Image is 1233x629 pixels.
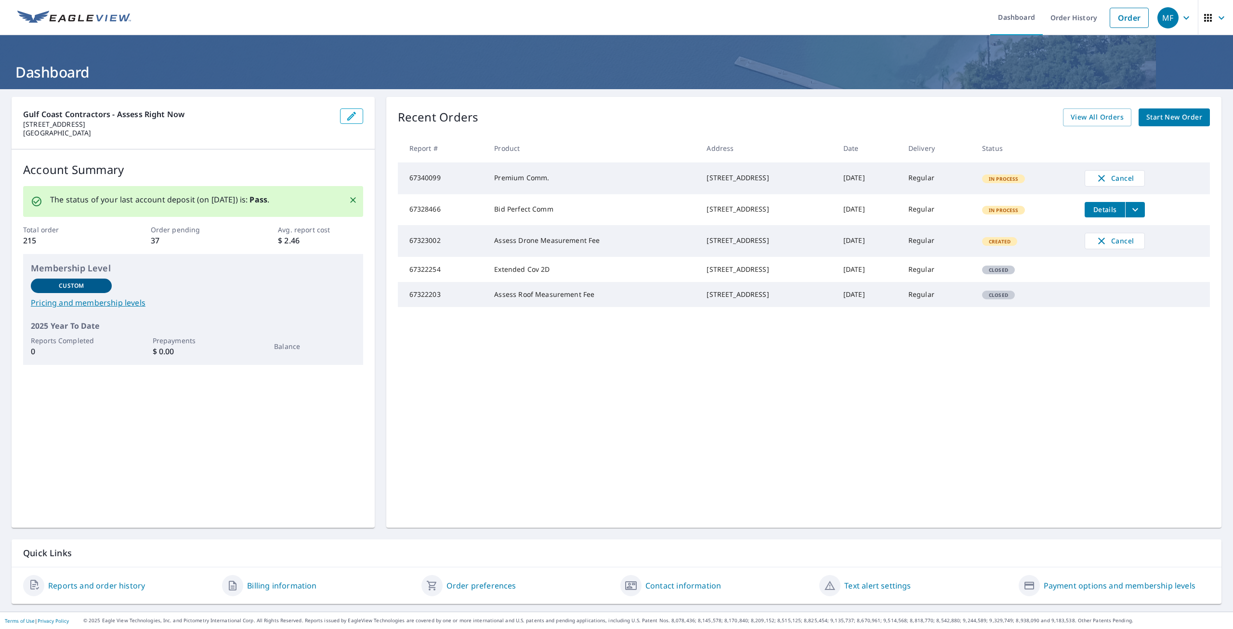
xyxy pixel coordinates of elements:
[974,134,1077,162] th: Status
[38,617,69,624] a: Privacy Policy
[486,282,699,307] td: Assess Roof Measurement Fee
[5,617,35,624] a: Terms of Use
[23,547,1210,559] p: Quick Links
[151,235,236,246] p: 37
[1071,111,1124,123] span: View All Orders
[23,120,332,129] p: [STREET_ADDRESS]
[707,173,827,183] div: [STREET_ADDRESS]
[59,281,84,290] p: Custom
[983,207,1024,214] span: In Process
[901,257,974,282] td: Regular
[486,257,699,282] td: Extended Cov 2D
[707,265,827,274] div: [STREET_ADDRESS]
[901,134,974,162] th: Delivery
[398,194,487,225] td: 67328466
[1110,8,1149,28] a: Order
[983,292,1014,298] span: Closed
[247,580,316,591] a: Billing information
[347,194,359,206] button: Close
[836,282,901,307] td: [DATE]
[707,290,827,299] div: [STREET_ADDRESS]
[274,341,355,351] p: Balance
[23,161,363,178] p: Account Summary
[398,134,487,162] th: Report #
[151,225,236,235] p: Order pending
[1085,170,1145,187] button: Cancel
[983,238,1016,245] span: Created
[1085,202,1125,217] button: detailsBtn-67328466
[398,257,487,282] td: 67322254
[1139,108,1210,126] a: Start New Order
[23,225,108,235] p: Total order
[836,162,901,194] td: [DATE]
[153,335,234,346] p: Prepayments
[983,175,1024,182] span: In Process
[50,194,269,205] p: The status of your last account deposit (on [DATE]) is: .
[5,618,69,624] p: |
[486,194,699,225] td: Bid Perfect Comm
[486,225,699,257] td: Assess Drone Measurement Fee
[48,580,145,591] a: Reports and order history
[901,225,974,257] td: Regular
[12,62,1221,82] h1: Dashboard
[707,236,827,245] div: [STREET_ADDRESS]
[31,320,355,332] p: 2025 Year To Date
[836,257,901,282] td: [DATE]
[446,580,516,591] a: Order preferences
[1085,233,1145,249] button: Cancel
[1090,205,1119,214] span: Details
[1095,235,1135,247] span: Cancel
[153,346,234,357] p: $ 0.00
[901,282,974,307] td: Regular
[1157,7,1179,28] div: MF
[31,262,355,275] p: Membership Level
[707,204,827,214] div: [STREET_ADDRESS]
[31,335,112,346] p: Reports Completed
[1125,202,1145,217] button: filesDropdownBtn-67328466
[901,194,974,225] td: Regular
[983,267,1014,273] span: Closed
[836,134,901,162] th: Date
[17,11,131,25] img: EV Logo
[23,129,332,137] p: [GEOGRAPHIC_DATA]
[278,225,363,235] p: Avg. report cost
[278,235,363,246] p: $ 2.46
[23,235,108,246] p: 215
[1044,580,1195,591] a: Payment options and membership levels
[1146,111,1202,123] span: Start New Order
[901,162,974,194] td: Regular
[699,134,835,162] th: Address
[249,194,267,205] b: Pass
[23,108,332,120] p: Gulf Coast Contractors - Assess Right Now
[398,282,487,307] td: 67322203
[398,162,487,194] td: 67340099
[844,580,911,591] a: Text alert settings
[31,297,355,308] a: Pricing and membership levels
[398,225,487,257] td: 67323002
[31,346,112,357] p: 0
[645,580,721,591] a: Contact information
[486,134,699,162] th: Product
[836,225,901,257] td: [DATE]
[486,162,699,194] td: Premium Comm.
[1063,108,1131,126] a: View All Orders
[398,108,479,126] p: Recent Orders
[836,194,901,225] td: [DATE]
[1095,173,1135,184] span: Cancel
[83,617,1228,624] p: © 2025 Eagle View Technologies, Inc. and Pictometry International Corp. All Rights Reserved. Repo...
